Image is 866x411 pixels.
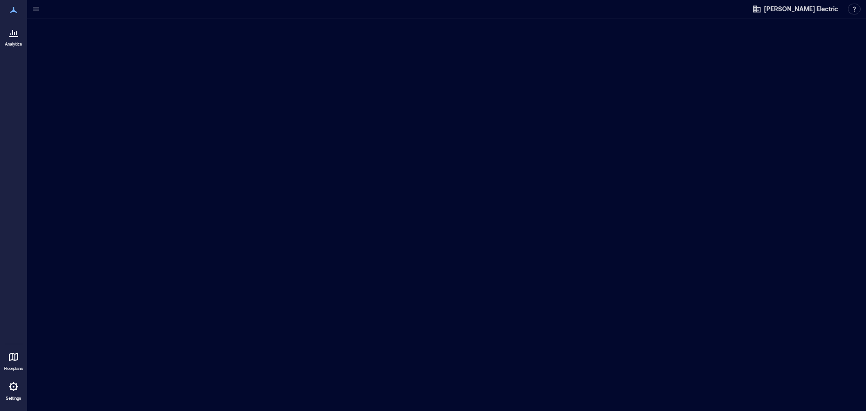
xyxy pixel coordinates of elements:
[2,22,25,50] a: Analytics
[5,42,22,47] p: Analytics
[764,5,838,14] span: [PERSON_NAME] Electric
[3,376,24,404] a: Settings
[1,346,26,374] a: Floorplans
[4,366,23,371] p: Floorplans
[750,2,841,16] button: [PERSON_NAME] Electric
[6,396,21,401] p: Settings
